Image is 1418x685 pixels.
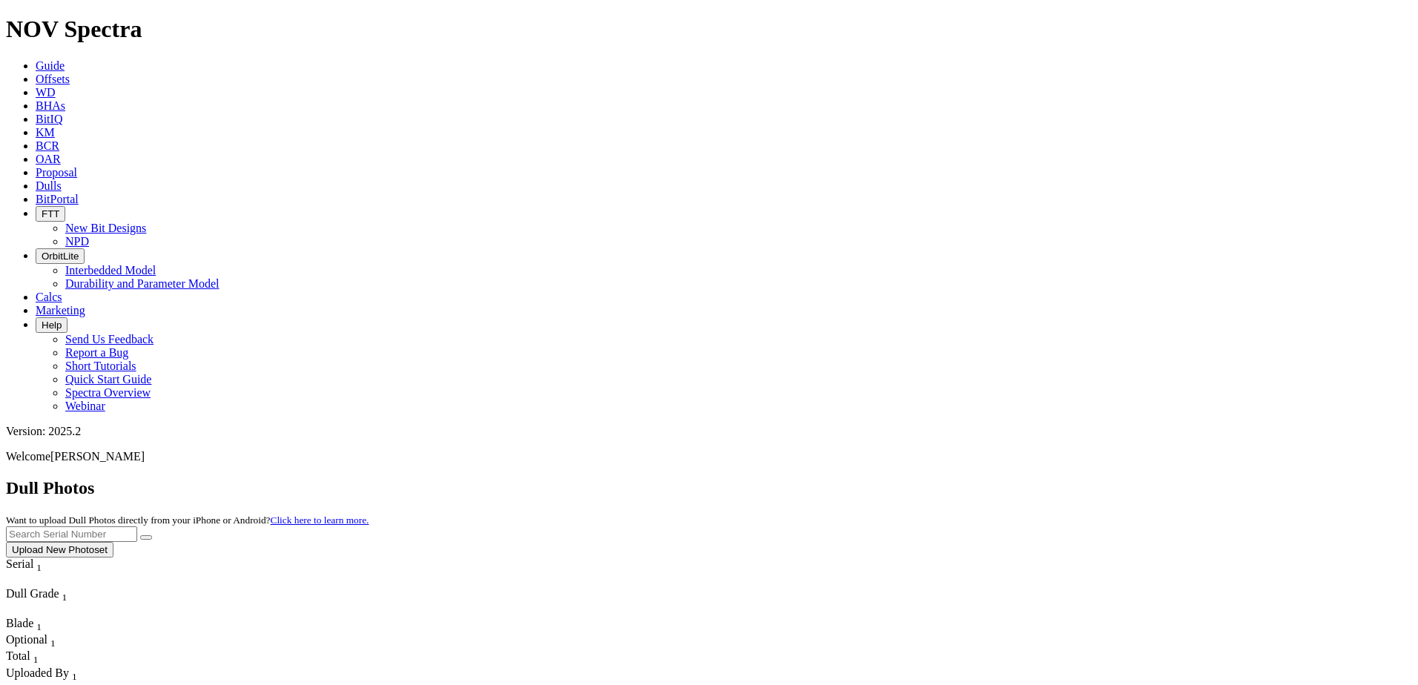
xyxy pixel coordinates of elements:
[36,139,59,152] a: BCR
[36,73,70,85] a: Offsets
[6,666,69,679] span: Uploaded By
[6,633,47,646] span: Optional
[36,562,42,573] sub: 1
[6,425,1412,438] div: Version: 2025.2
[36,153,61,165] a: OAR
[62,587,67,600] span: Sort None
[6,617,33,629] span: Blade
[36,126,55,139] a: KM
[36,317,67,333] button: Help
[6,557,33,570] span: Serial
[36,304,85,317] a: Marketing
[36,113,62,125] a: BitIQ
[65,386,151,399] a: Spectra Overview
[6,649,58,666] div: Total Sort None
[36,86,56,99] a: WD
[72,666,77,679] span: Sort None
[6,574,69,587] div: Column Menu
[36,206,65,222] button: FTT
[36,617,42,629] span: Sort None
[33,649,39,662] span: Sort None
[50,633,56,646] span: Sort None
[33,655,39,666] sub: 1
[36,99,65,112] a: BHAs
[65,346,128,359] a: Report a Bug
[65,264,156,277] a: Interbedded Model
[6,649,30,662] span: Total
[36,291,62,303] a: Calcs
[50,450,145,463] span: [PERSON_NAME]
[36,248,85,264] button: OrbitLite
[65,333,154,345] a: Send Us Feedback
[36,193,79,205] a: BitPortal
[6,478,1412,498] h2: Dull Photos
[6,557,69,587] div: Sort None
[36,557,42,570] span: Sort None
[36,621,42,632] sub: 1
[6,557,69,574] div: Serial Sort None
[6,587,110,617] div: Sort None
[42,320,62,331] span: Help
[42,251,79,262] span: OrbitLite
[65,222,146,234] a: New Bit Designs
[6,666,145,683] div: Uploaded By Sort None
[36,166,77,179] a: Proposal
[6,514,369,526] small: Want to upload Dull Photos directly from your iPhone or Android?
[6,617,58,633] div: Sort None
[72,671,77,682] sub: 1
[6,542,113,557] button: Upload New Photoset
[65,373,151,385] a: Quick Start Guide
[36,59,65,72] a: Guide
[65,400,105,412] a: Webinar
[6,587,110,603] div: Dull Grade Sort None
[6,587,59,600] span: Dull Grade
[6,649,58,666] div: Sort None
[6,633,58,649] div: Optional Sort None
[65,360,136,372] a: Short Tutorials
[42,208,59,219] span: FTT
[271,514,369,526] a: Click here to learn more.
[65,277,220,290] a: Durability and Parameter Model
[6,633,58,649] div: Sort None
[6,617,58,633] div: Blade Sort None
[65,235,89,248] a: NPD
[62,592,67,603] sub: 1
[50,638,56,649] sub: 1
[6,603,110,617] div: Column Menu
[6,450,1412,463] p: Welcome
[36,179,62,192] a: Dulls
[6,16,1412,43] h1: NOV Spectra
[6,526,137,542] input: Search Serial Number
